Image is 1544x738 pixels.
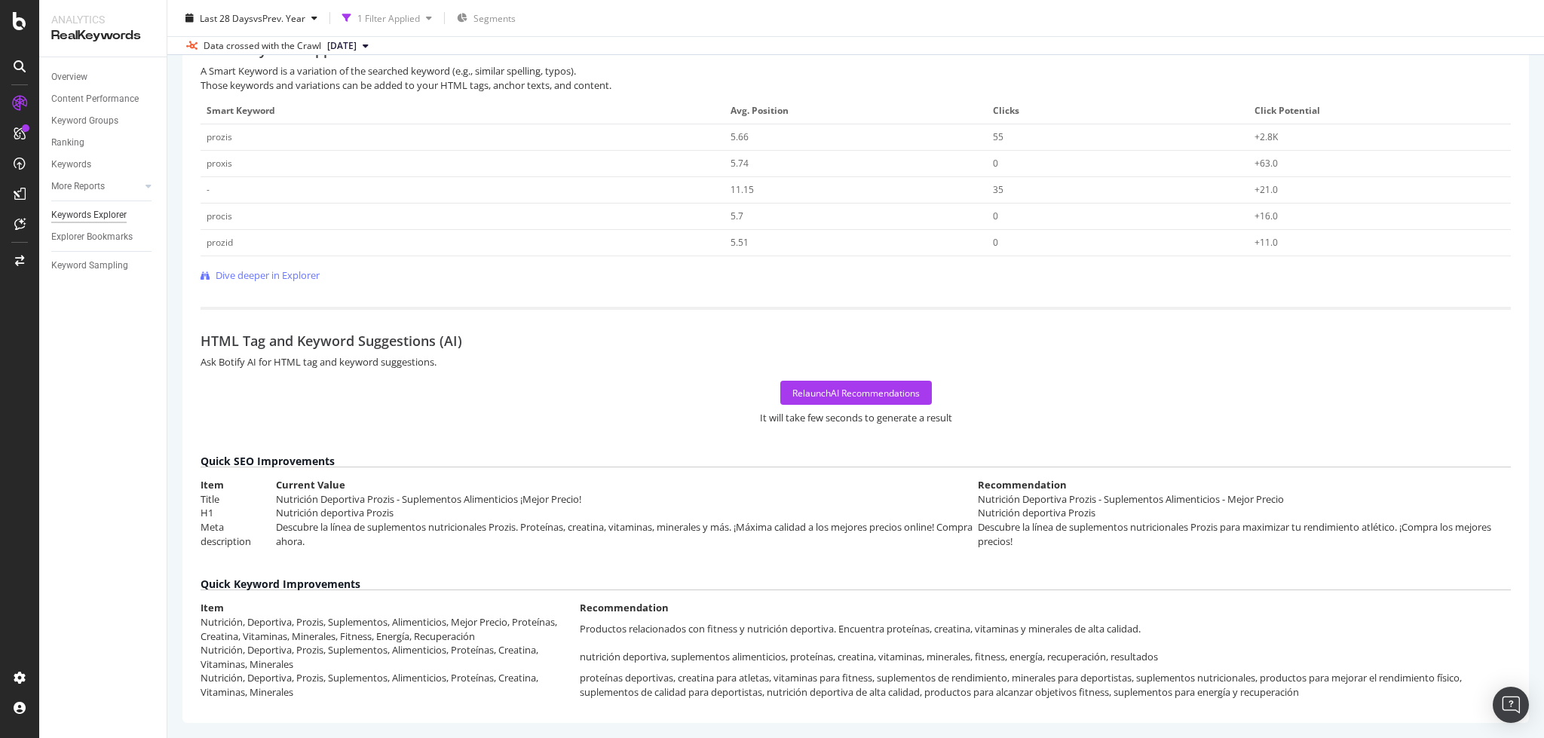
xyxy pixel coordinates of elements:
[207,130,232,144] div: prozis
[51,135,84,151] div: Ranking
[51,91,139,107] div: Content Performance
[580,643,1511,671] td: nutrición deportiva, suplementos alimenticios, proteínas, creatina, vitaminas, minerales, fitness...
[1493,687,1529,723] div: Open Intercom Messenger
[201,455,1511,467] h2: Quick SEO Improvements
[993,157,1218,170] div: 0
[51,157,91,173] div: Keywords
[51,135,156,151] a: Ranking
[200,11,253,24] span: Last 28 Days
[731,236,955,250] div: 5.51
[201,671,580,699] td: Nutrición, Deportiva, Prozis, Suplementos, Alimenticios, Proteínas, Creatina, Vitaminas, Minerales
[321,37,375,55] button: [DATE]
[51,207,127,223] div: Keywords Explorer
[207,236,233,250] div: prozid
[993,210,1218,223] div: 0
[580,671,1511,699] td: proteínas deportivas, creatina para atletas, vitaminas para fitness, suplementos de rendimiento, ...
[201,520,276,548] td: Meta description
[276,492,978,507] td: Nutrición Deportiva Prozis - Suplementos Alimenticios ¡Mejor Precio!
[993,183,1218,197] div: 35
[993,130,1218,144] div: 55
[760,411,952,425] div: It will take few seconds to generate a result
[276,506,978,520] td: Nutrición deportiva Prozis
[201,64,1511,92] div: A Smart Keyword is a variation of the searched keyword (e.g., similar spelling, typos). Those key...
[357,11,420,24] div: 1 Filter Applied
[216,268,320,283] span: Dive deeper in Explorer
[207,183,667,197] div: -
[1254,104,1501,118] span: Click Potential
[51,179,141,194] a: More Reports
[327,39,357,53] span: 2025 Aug. 18th
[201,601,580,615] th: Item
[780,381,932,405] button: RelaunchAI Recommendations
[201,355,1511,369] div: Ask Botify AI for HTML tag and keyword suggestions.
[731,104,977,118] span: Avg. Position
[1254,130,1479,144] div: +2.8K
[207,157,232,170] div: proxis
[51,12,155,27] div: Analytics
[580,601,1511,615] th: Recommendation
[201,307,1511,349] h2: HTML Tag and Keyword Suggestions (AI)
[201,578,1511,590] h2: Quick Keyword Improvements
[201,615,580,643] td: Nutrición, Deportiva, Prozis, Suplementos, Alimenticios, Mejor Precio, Proteínas, Creatina, Vitam...
[276,520,978,548] td: Descubre la línea de suplementos nutricionales Prozis. Proteínas, creatina, vitaminas, minerales ...
[1254,210,1479,223] div: +16.0
[580,615,1511,643] td: Productos relacionados con fitness y nutrición deportiva. Encuentra proteínas, creatina, vitamina...
[201,43,395,58] h2: Smart Keyword Opportunities
[51,69,156,85] a: Overview
[51,91,156,107] a: Content Performance
[51,179,105,194] div: More Reports
[179,6,323,30] button: Last 28 DaysvsPrev. Year
[51,113,156,129] a: Keyword Groups
[473,11,516,24] span: Segments
[51,258,156,274] a: Keyword Sampling
[51,157,156,173] a: Keywords
[51,229,133,245] div: Explorer Bookmarks
[731,157,955,170] div: 5.74
[731,130,955,144] div: 5.66
[993,104,1239,118] span: Clicks
[51,113,118,129] div: Keyword Groups
[51,207,156,223] a: Keywords Explorer
[51,69,87,85] div: Overview
[451,6,522,30] button: Segments
[336,6,438,30] button: 1 Filter Applied
[1254,236,1479,250] div: +11.0
[978,478,1511,492] th: Recommendation
[207,104,715,118] span: Smart Keyword
[276,478,978,492] th: Current Value
[201,506,276,520] td: H1
[204,39,321,53] div: Data crossed with the Crawl
[201,268,320,283] a: Dive deeper in Explorer
[1254,183,1479,197] div: +21.0
[978,520,1511,548] td: Descubre la línea de suplementos nutricionales Prozis para maximizar tu rendimiento atlético. ¡Co...
[51,27,155,44] div: RealKeywords
[978,492,1511,507] td: Nutrición Deportiva Prozis - Suplementos Alimenticios - Mejor Precio
[51,258,128,274] div: Keyword Sampling
[978,506,1511,520] td: Nutrición deportiva Prozis
[201,643,580,671] td: Nutrición, Deportiva, Prozis, Suplementos, Alimenticios, Proteínas, Creatina, Vitaminas, Minerales
[731,183,955,197] div: 11.15
[253,11,305,24] span: vs Prev. Year
[731,210,955,223] div: 5.7
[993,236,1218,250] div: 0
[1254,157,1479,170] div: +63.0
[792,387,920,400] div: Relaunch AI Recommendations
[207,210,232,223] div: procis
[201,492,276,507] td: Title
[201,478,276,492] th: Item
[51,229,156,245] a: Explorer Bookmarks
